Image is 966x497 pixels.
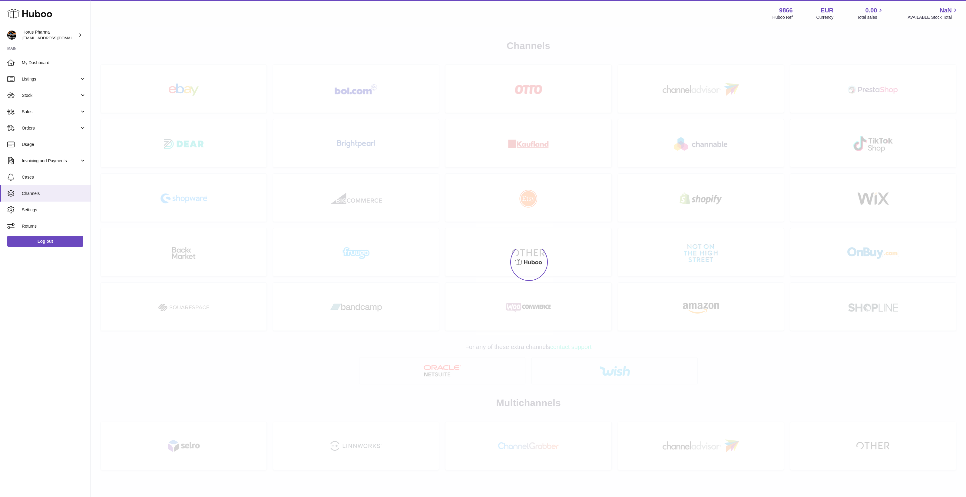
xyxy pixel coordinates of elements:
span: Cases [22,174,86,180]
div: Currency [816,15,834,20]
div: Huboo Ref [772,15,793,20]
span: Invoicing and Payments [22,158,80,164]
span: [EMAIL_ADDRESS][DOMAIN_NAME] [22,35,89,40]
a: 0.00 Total sales [857,6,884,20]
span: Listings [22,76,80,82]
span: Settings [22,207,86,213]
strong: 9866 [779,6,793,15]
strong: EUR [821,6,833,15]
span: Channels [22,191,86,196]
a: NaN AVAILABLE Stock Total [908,6,959,20]
span: Usage [22,142,86,147]
span: Orders [22,125,80,131]
span: Returns [22,223,86,229]
span: 0.00 [865,6,877,15]
span: AVAILABLE Stock Total [908,15,959,20]
a: Log out [7,236,83,247]
img: internalAdmin-9866@internal.huboo.com [7,31,16,40]
span: Sales [22,109,80,115]
span: NaN [940,6,952,15]
span: My Dashboard [22,60,86,66]
span: Total sales [857,15,884,20]
div: Horus Pharma [22,29,77,41]
span: Stock [22,93,80,98]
